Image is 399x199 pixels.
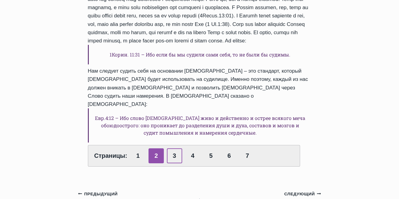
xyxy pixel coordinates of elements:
[203,148,219,163] a: 5
[88,108,311,143] h6: Евр.4:12 – Ибо слово [DEMOGRAPHIC_DATA] живо и действенно и острее всякого меча обоюдоострого: он...
[284,191,321,197] small: Следующий
[185,148,200,163] a: 4
[167,148,182,163] a: 3
[88,45,311,64] h6: 1Корин. 11:31 – Ибо если бы мы судили сами себя, то не были бы судимы.
[149,148,164,163] span: 2
[130,148,146,163] a: 1
[78,191,118,197] small: Предыдущий
[88,145,300,167] div: Страницы:
[221,148,237,163] a: 6
[240,148,255,163] a: 7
